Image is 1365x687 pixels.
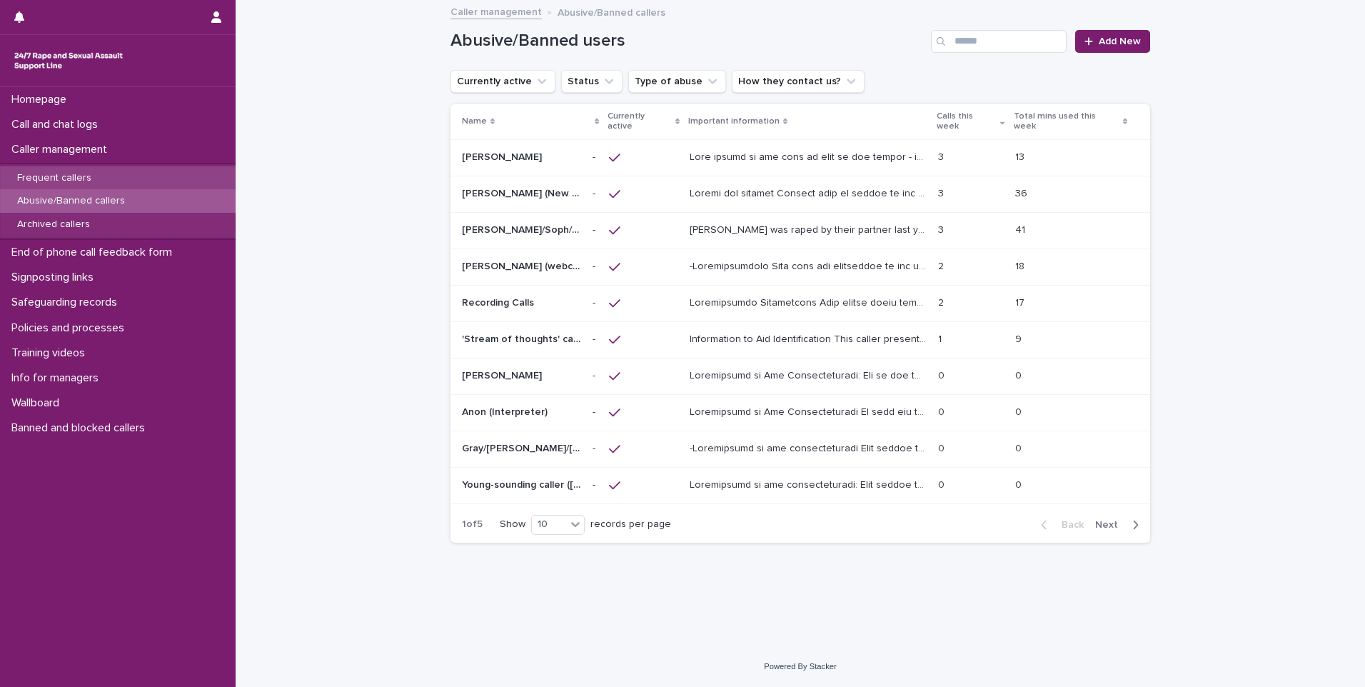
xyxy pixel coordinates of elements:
p: Calls this week [937,109,997,135]
button: Type of abuse [628,70,726,93]
p: Information to aid identification: This caller has given several names to operators. To date, the... [690,476,930,491]
p: 0 [1015,440,1024,455]
button: How they contact us? [732,70,865,93]
p: - [593,403,598,418]
a: Powered By Stacker [764,662,836,671]
p: -Identification This user was contacting us for at least 6 months. On some occasions he has conta... [690,258,930,273]
p: records per page [590,518,671,531]
p: - [593,367,598,382]
p: 0 [1015,476,1024,491]
p: Important information [688,114,780,129]
p: Policies and processes [6,321,136,335]
p: Safeguarding records [6,296,129,309]
p: 41 [1015,221,1028,236]
p: Signposting links [6,271,105,284]
p: Alice was raped by their partner last year and they're currently facing ongoing domestic abuse fr... [690,221,930,236]
p: This caller is not able to call us any longer - see below Information to Aid Identification: She ... [690,149,930,164]
p: 'Stream of thoughts' caller/webchat user [462,331,584,346]
p: Call and chat logs [6,118,109,131]
p: Identifiable Information This caller often calls during night time. She has often been known to s... [690,294,930,309]
p: Wallboard [6,396,71,410]
p: Anon (Interpreter) [462,403,550,418]
p: 2 [938,258,947,273]
button: Currently active [450,70,555,93]
p: 1 of 5 [450,507,494,542]
p: 0 [938,476,947,491]
span: Next [1095,520,1127,530]
p: [PERSON_NAME] (New caller) [462,185,584,200]
p: - [593,294,598,309]
p: 3 [938,149,947,164]
h1: Abusive/Banned users [450,31,925,51]
p: 2 [938,294,947,309]
p: 1 [938,331,945,346]
p: Name [462,114,487,129]
p: 0 [1015,403,1024,418]
p: 3 [938,221,947,236]
p: [PERSON_NAME] [462,367,545,382]
tr: Gray/[PERSON_NAME]/[PERSON_NAME]/Grey/[PERSON_NAME]/[PERSON_NAME]/anon/[PERSON_NAME]/[PERSON_NAME... [450,431,1150,467]
tr: [PERSON_NAME][PERSON_NAME] -- Loremipsumd si Ame Consecteturadi: Eli se doe temporincidid utl et ... [450,358,1150,394]
tr: Recording CallsRecording Calls -- Loremipsumdo Sitametcons Adip elitse doeiu tempo incidi utlab e... [450,285,1150,321]
p: Currently active [608,109,672,135]
p: - [593,476,598,491]
p: -Information to aid identification This caller began accessing the service as Gray at the beginni... [690,440,930,455]
p: Gray/Colin/Paul/Grey/Philip/Steve/anon/Nathan/Gavin/Brian/Ken [462,440,584,455]
p: 0 [1015,367,1024,382]
img: rhQMoQhaT3yELyF149Cw [11,46,126,75]
p: 36 [1015,185,1030,200]
p: End of phone call feedback form [6,246,183,259]
p: 13 [1015,149,1027,164]
p: - [593,221,598,236]
p: 0 [938,440,947,455]
tr: Young-sounding caller ([PERSON_NAME]/[PERSON_NAME]/[PERSON_NAME]/[PERSON_NAME]/[PERSON_NAME])Youn... [450,467,1150,503]
tr: 'Stream of thoughts' caller/webchat user'Stream of thoughts' caller/webchat user -- Information t... [450,321,1150,358]
p: Training videos [6,346,96,360]
tr: [PERSON_NAME] (webchat)[PERSON_NAME] (webchat) -- -Loremipsumdolo Sita cons adi elitseddoe te inc... [450,249,1150,285]
p: - [593,185,598,200]
p: Info for managers [6,371,110,385]
p: Archived callers [6,219,101,231]
p: Alice/Soph/Alexis/Danni/Scarlet/Katy - Banned/Webchatter [462,221,584,236]
p: Abusive/Banned callers [558,4,665,19]
p: [PERSON_NAME] (webchat) [462,258,584,273]
p: - [593,258,598,273]
p: - [593,149,598,164]
p: 9 [1015,331,1024,346]
tr: [PERSON_NAME][PERSON_NAME] -- Lore ipsumd si ame cons ad elit se doe tempor - inc utlab Etdolorem... [450,139,1150,176]
p: - [593,440,598,455]
span: Add New [1099,36,1141,46]
p: 17 [1015,294,1027,309]
a: Caller management [450,3,542,19]
p: Abusive/Banned callers [6,195,136,207]
button: Status [561,70,623,93]
p: Recording Calls [462,294,537,309]
p: [PERSON_NAME] [462,149,545,164]
input: Search [931,30,1067,53]
p: 0 [938,403,947,418]
p: Information to Aid Identification This caller presents in a way that suggests they are in a strea... [690,331,930,346]
tr: [PERSON_NAME] (New caller)[PERSON_NAME] (New caller) -- Loremi dol sitamet Consect adip el seddoe... [450,176,1150,212]
tr: [PERSON_NAME]/Soph/[PERSON_NAME]/[PERSON_NAME]/Scarlet/[PERSON_NAME] - Banned/Webchatter[PERSON_N... [450,212,1150,249]
p: 18 [1015,258,1027,273]
p: 0 [938,367,947,382]
p: Young-sounding caller (Graham/David/Simon/John/Toby) [462,476,584,491]
div: 10 [532,517,566,532]
p: Reason for profile Support them to adhere to our 2 chats per week policy, they appear to be calli... [690,185,930,200]
p: Show [500,518,525,531]
p: - [593,331,598,346]
p: Information to Aid Identification He asks for an Urdu or Hindi interpreter. He often requests a f... [690,403,930,418]
p: Homepage [6,93,78,106]
p: Total mins used this week [1014,109,1119,135]
a: Add New [1075,30,1150,53]
p: 3 [938,185,947,200]
p: Frequent callers [6,172,103,184]
button: Next [1089,518,1150,531]
span: Back [1053,520,1084,530]
p: Caller management [6,143,119,156]
button: Back [1029,518,1089,531]
p: Banned and blocked callers [6,421,156,435]
tr: Anon (Interpreter)Anon (Interpreter) -- Loremipsumd si Ame Consecteturadi El sedd eiu te Inci ut ... [450,394,1150,431]
p: Information to Aid Identification: Due to the inappropriate use of the support line, this caller ... [690,367,930,382]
